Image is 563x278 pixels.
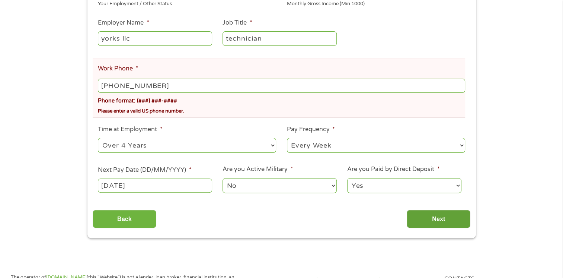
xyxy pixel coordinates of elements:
input: Next [407,210,470,228]
label: Pay Frequency [287,126,335,133]
input: ---Click Here for Calendar --- [98,179,212,193]
input: (231) 754-4010 [98,79,465,93]
label: Time at Employment [98,126,162,133]
div: Please enter a valid US phone number. [98,105,465,115]
input: Walmart [98,31,212,45]
label: Work Phone [98,65,138,73]
input: Back [93,210,156,228]
label: Employer Name [98,19,149,27]
label: Are you Active Military [223,165,293,173]
div: Phone format: (###) ###-#### [98,94,465,105]
label: Next Pay Date (DD/MM/YYYY) [98,166,191,174]
label: Are you Paid by Direct Deposit [347,165,439,173]
label: Job Title [223,19,252,27]
input: Cashier [223,31,336,45]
